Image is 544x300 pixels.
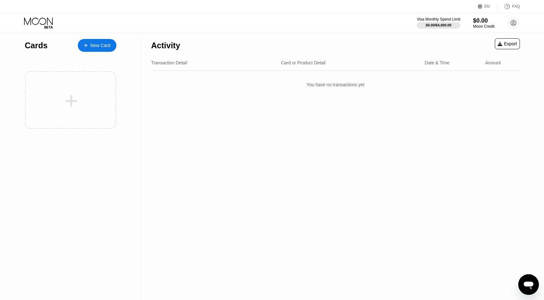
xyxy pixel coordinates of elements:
[485,60,501,65] div: Amount
[417,17,460,22] div: Visa Monthly Spend Limit
[426,23,451,27] div: $0.00 / $4,000.00
[495,38,520,49] div: Export
[518,274,539,295] iframe: Button to launch messaging window
[151,76,520,94] div: You have no transactions yet
[512,4,520,9] div: FAQ
[78,39,116,52] div: New Card
[473,17,494,24] div: $0.00
[281,60,326,65] div: Card or Product Detail
[485,4,490,9] div: EN
[90,43,110,48] div: New Card
[417,17,460,29] div: Visa Monthly Spend Limit$0.00/$4,000.00
[25,41,48,50] div: Cards
[151,60,187,65] div: Transaction Detail
[498,41,517,46] div: Export
[425,60,449,65] div: Date & Time
[478,3,497,10] div: EN
[473,24,494,29] div: Moon Credit
[473,17,494,29] div: $0.00Moon Credit
[497,3,520,10] div: FAQ
[151,41,180,50] div: Activity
